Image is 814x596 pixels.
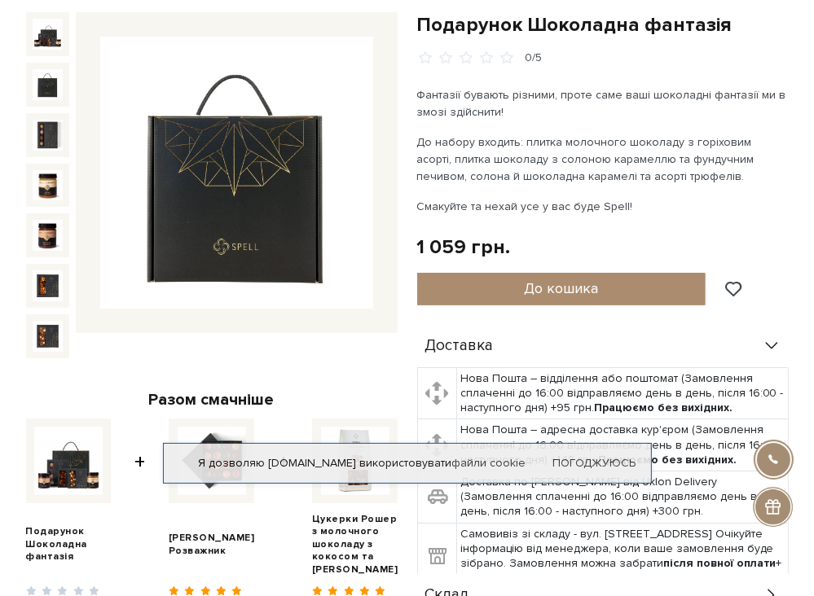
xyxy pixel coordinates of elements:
[452,456,526,470] a: файли cookie
[526,50,543,66] div: 0/5
[321,427,389,495] img: Цукерки Рошер з молочного шоколаду з кокосом та мигдалем
[456,471,788,524] td: Доставка по [PERSON_NAME] від Uklon Delivery (Замовлення сплаченні до 16:00 відправляємо день в д...
[164,456,651,471] div: Я дозволяю [DOMAIN_NAME] використовувати
[26,389,398,410] div: Разом смачніше
[33,19,64,50] img: Подарунок Шоколадна фантазія
[598,453,737,467] b: Працюємо без вихідних.
[456,523,788,589] td: Самовивіз зі складу - вул. [STREET_ADDRESS] Очікуйте інформацію від менеджера, коли ваше замовлен...
[456,419,788,471] td: Нова Пошта – адресна доставка кур'єром (Замовлення сплаченні до 16:00 відправляємо день в день, п...
[425,339,494,353] span: Доставка
[33,170,64,201] img: Подарунок Шоколадна фантазія
[417,86,789,121] p: Фантазії бувають різними, проте саме ваші шоколадні фантазії ми в змозі здійснити!
[33,270,64,301] img: Подарунок Шоколадна фантазія
[33,120,64,151] img: Подарунок Шоколадна фантазія
[417,234,511,260] div: 1 059 грн.
[26,525,111,563] a: Подарунок Шоколадна фантазія
[34,427,103,495] img: Подарунок Шоколадна фантазія
[417,198,789,215] p: Смакуйте та нехай усе у вас буде Spell!
[100,37,372,309] img: Подарунок Шоколадна фантазія
[594,401,733,414] b: Працюємо без вихідних.
[663,556,777,570] b: після повної оплати
[33,69,64,100] img: Подарунок Шоколадна фантазія
[417,273,706,305] button: До кошика
[456,367,788,419] td: Нова Пошта – відділення або поштомат (Замовлення сплаченні до 16:00 відправляємо день в день, піс...
[178,427,246,495] img: Сет цукерок Розважник
[33,321,64,352] img: Подарунок Шоколадна фантазія
[417,12,789,37] h1: Подарунок Шоколадна фантазія
[312,513,398,576] a: Цукерки Рошер з молочного шоколаду з кокосом та [PERSON_NAME]
[524,279,598,297] span: До кошика
[553,456,636,471] a: Погоджуюсь
[417,134,789,185] p: До набору входить: плитка молочного шоколаду з горіховим асорті, плитка шоколаду з солоною караме...
[33,220,64,251] img: Подарунок Шоколадна фантазія
[169,532,255,557] a: [PERSON_NAME] Розважник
